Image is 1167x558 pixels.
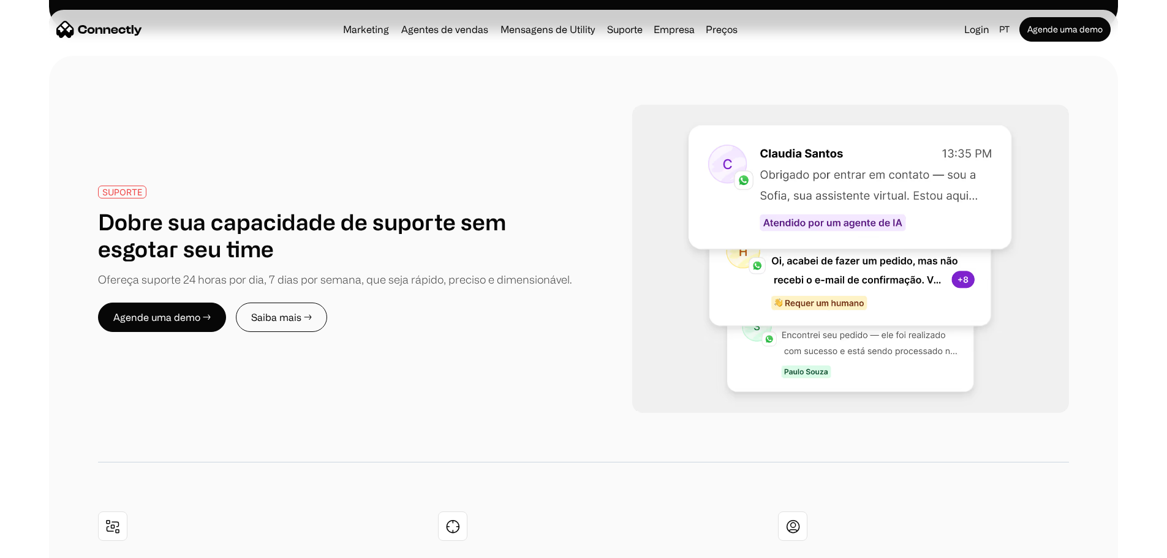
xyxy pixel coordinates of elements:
[999,21,1010,38] div: pt
[1019,17,1111,42] a: Agende uma demo
[12,535,74,554] aside: Language selected: Português (Brasil)
[701,25,742,34] a: Preços
[602,25,648,34] a: Suporte
[338,25,394,34] a: Marketing
[496,25,600,34] a: Mensagens de Utility
[102,187,142,197] div: SUPORTE
[959,21,994,38] a: Login
[994,21,1017,38] div: pt
[25,537,74,554] ul: Language list
[236,303,327,332] a: Saiba mais →
[654,21,695,38] div: Empresa
[650,21,698,38] div: Empresa
[98,303,226,332] a: Agende uma demo →
[56,20,142,39] a: home
[396,25,493,34] a: Agentes de vendas
[98,271,572,288] div: Ofereça suporte 24 horas por dia, 7 dias por semana, que seja rápido, preciso e dimensionável.
[98,208,584,261] h1: Dobre sua capacidade de suporte sem esgotar seu time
